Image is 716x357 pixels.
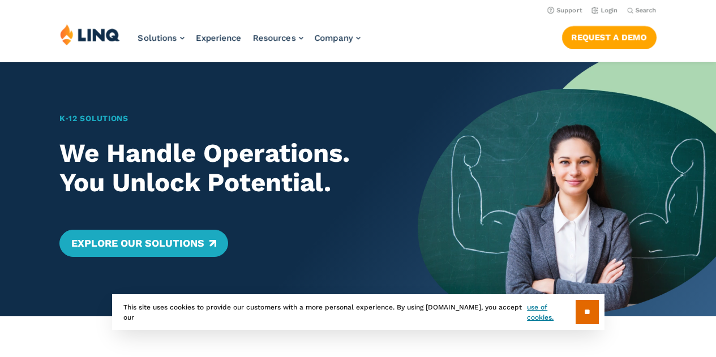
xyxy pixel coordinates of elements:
[562,24,657,49] nav: Button Navigation
[138,33,177,43] span: Solutions
[60,24,120,45] img: LINQ | K‑12 Software
[196,33,242,43] a: Experience
[112,294,604,330] div: This site uses cookies to provide our customers with a more personal experience. By using [DOMAIN...
[253,33,296,43] span: Resources
[59,113,388,124] h1: K‑12 Solutions
[138,24,361,61] nav: Primary Navigation
[591,7,618,14] a: Login
[315,33,353,43] span: Company
[59,230,228,257] a: Explore Our Solutions
[315,33,361,43] a: Company
[636,7,657,14] span: Search
[138,33,185,43] a: Solutions
[547,7,582,14] a: Support
[562,26,657,49] a: Request a Demo
[627,6,657,15] button: Open Search Bar
[418,62,716,316] img: Home Banner
[59,139,388,198] h2: We Handle Operations. You Unlock Potential.
[527,302,575,322] a: use of cookies.
[253,33,303,43] a: Resources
